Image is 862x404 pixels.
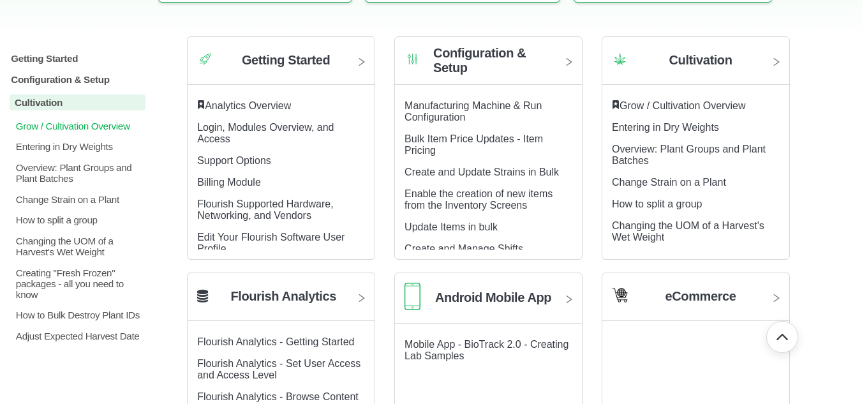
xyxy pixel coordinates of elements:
a: Edit Your Flourish Software User Profile article [197,232,345,254]
a: Category icon Cultivation [602,47,789,85]
p: Grow / Cultivation Overview [15,121,146,131]
a: Flourish Analytics - Set User Access and Access Level article [197,358,360,380]
a: Enable the creation of new items from the Inventory Screens article [405,188,553,211]
a: Getting Started [10,53,145,64]
img: Category icon [612,51,628,67]
a: Cultivation [10,94,145,110]
h2: Android Mobile App [435,290,551,305]
a: Support Options article [197,155,271,166]
img: Category icon [612,287,628,303]
a: Mobile App - BioTrack 2.0 - Creating Lab Samples article [405,339,568,361]
a: Analytics Overview article [205,100,291,111]
p: Adjust Expected Harvest Date [15,331,146,341]
p: Changing the UOM of a Harvest's Wet Weight [15,236,146,257]
a: Entering in Dry Weights [10,141,145,152]
a: Create and Manage Shifts article [405,243,523,254]
a: Category icon Getting Started [188,47,375,85]
h2: Configuration & Setup [433,46,553,75]
a: Manufacturing Machine & Run Configuration article [405,100,542,123]
a: Flourish Supported Hardware, Networking, and Vendors article [197,198,333,221]
a: Configuration & Setup [10,74,145,85]
a: Category icon eCommerce [602,283,789,321]
a: Flourish Analytics [188,283,375,321]
a: Change Strain on a Plant [10,193,145,204]
a: Flourish Analytics - Getting Started article [197,336,354,347]
h2: Cultivation [669,53,732,68]
div: ​ [612,100,780,112]
a: Change Strain on a Plant article [612,177,726,188]
a: Grow / Cultivation Overview article [620,100,745,111]
h2: Getting Started [242,53,330,68]
a: Entering in Dry Weights article [612,122,719,133]
img: Category icon [197,51,213,67]
a: Overview: Plant Groups and Plant Batches article [612,144,766,166]
a: How to split a group article [612,198,702,209]
a: Category icon Android Mobile App [395,283,582,324]
img: Category icon [405,51,420,67]
p: Entering in Dry Weights [15,141,146,152]
a: Creating "Fresh Frozen" packages - all you need to know [10,267,145,299]
a: Changing the UOM of a Harvest's Wet Weight article [612,220,764,243]
a: Bulk Item Price Updates - Item Pricing article [405,133,543,156]
h2: Flourish Analytics [230,289,336,304]
a: Category icon Configuration & Setup [395,47,582,85]
a: Changing the UOM of a Harvest's Wet Weight [10,236,145,257]
a: Adjust Expected Harvest Date [10,331,145,341]
p: Change Strain on a Plant [15,193,146,204]
div: ​ [197,100,365,112]
a: Overview: Plant Groups and Plant Batches [10,162,145,184]
a: Login, Modules Overview, and Access article [197,122,334,144]
a: Grow / Cultivation Overview [10,121,145,131]
a: Create and Update Strains in Bulk article [405,167,559,177]
a: Flourish Analytics - Browse Content article [197,391,359,402]
h2: eCommerce [665,289,736,304]
p: How to split a group [15,214,146,225]
p: How to Bulk Destroy Plant IDs [15,310,146,320]
img: Category icon [405,283,420,310]
button: Go back to top of document [766,321,798,353]
p: Creating "Fresh Frozen" packages - all you need to know [15,267,146,299]
a: Update Items in bulk article [405,221,498,232]
a: How to split a group [10,214,145,225]
p: Overview: Plant Groups and Plant Batches [15,162,146,184]
svg: Featured [197,100,205,109]
svg: Featured [612,100,620,109]
a: How to Bulk Destroy Plant IDs [10,310,145,320]
a: Billing Module article [197,177,261,188]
